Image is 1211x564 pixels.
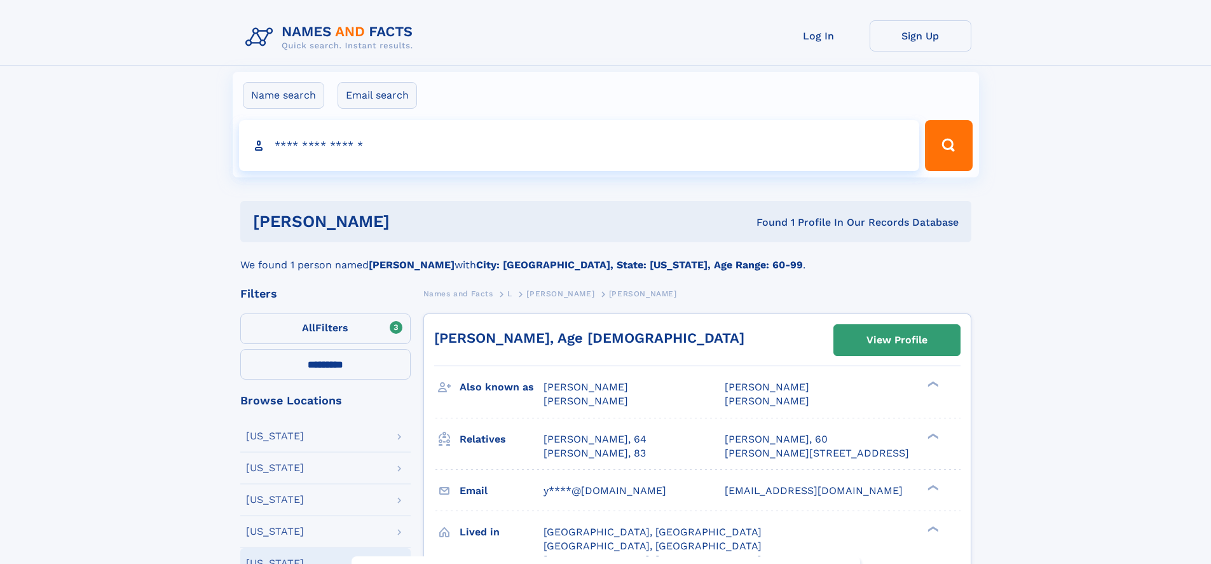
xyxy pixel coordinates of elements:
[338,82,417,109] label: Email search
[476,259,803,271] b: City: [GEOGRAPHIC_DATA], State: [US_STATE], Age Range: 60-99
[246,495,304,505] div: [US_STATE]
[369,259,455,271] b: [PERSON_NAME]
[924,525,940,533] div: ❯
[725,446,909,460] a: [PERSON_NAME][STREET_ADDRESS]
[768,20,870,52] a: Log In
[544,526,762,538] span: [GEOGRAPHIC_DATA], [GEOGRAPHIC_DATA]
[924,380,940,389] div: ❯
[507,289,512,298] span: L
[924,432,940,440] div: ❯
[240,288,411,299] div: Filters
[924,483,940,492] div: ❯
[544,395,628,407] span: [PERSON_NAME]
[240,395,411,406] div: Browse Locations
[460,429,544,450] h3: Relatives
[460,480,544,502] h3: Email
[609,289,677,298] span: [PERSON_NAME]
[240,242,971,273] div: We found 1 person named with .
[240,20,423,55] img: Logo Names and Facts
[866,326,927,355] div: View Profile
[246,431,304,441] div: [US_STATE]
[246,526,304,537] div: [US_STATE]
[870,20,971,52] a: Sign Up
[925,120,972,171] button: Search Button
[302,322,315,334] span: All
[253,214,573,230] h1: [PERSON_NAME]
[725,381,809,393] span: [PERSON_NAME]
[246,463,304,473] div: [US_STATE]
[423,285,493,301] a: Names and Facts
[526,285,594,301] a: [PERSON_NAME]
[725,395,809,407] span: [PERSON_NAME]
[725,432,828,446] a: [PERSON_NAME], 60
[544,446,646,460] a: [PERSON_NAME], 83
[240,313,411,344] label: Filters
[507,285,512,301] a: L
[243,82,324,109] label: Name search
[460,521,544,543] h3: Lived in
[573,216,959,230] div: Found 1 Profile In Our Records Database
[434,330,744,346] a: [PERSON_NAME], Age [DEMOGRAPHIC_DATA]
[834,325,960,355] a: View Profile
[544,432,647,446] a: [PERSON_NAME], 64
[239,120,920,171] input: search input
[725,485,903,497] span: [EMAIL_ADDRESS][DOMAIN_NAME]
[544,381,628,393] span: [PERSON_NAME]
[544,540,762,552] span: [GEOGRAPHIC_DATA], [GEOGRAPHIC_DATA]
[460,376,544,398] h3: Also known as
[526,289,594,298] span: [PERSON_NAME]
